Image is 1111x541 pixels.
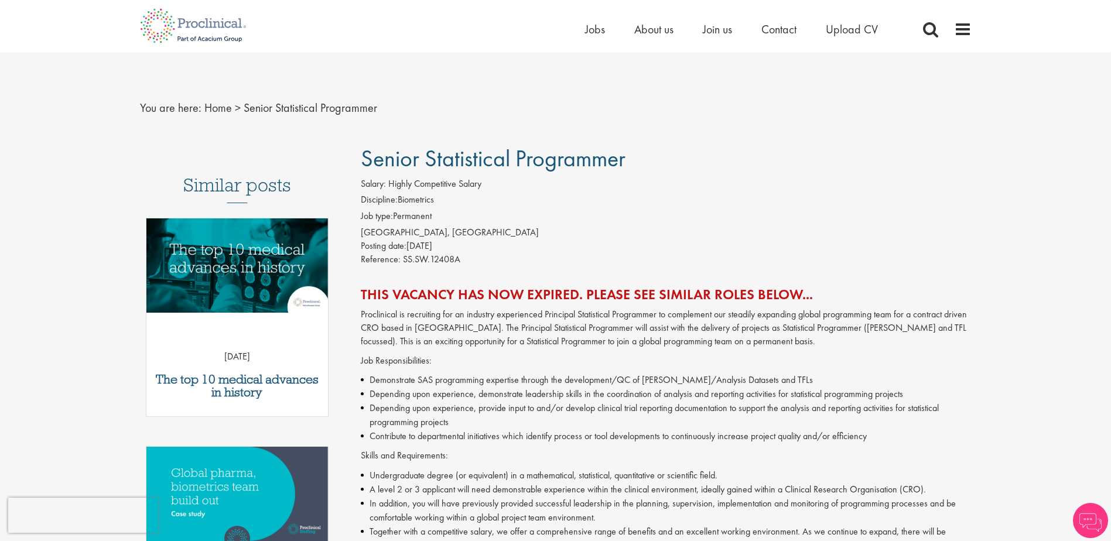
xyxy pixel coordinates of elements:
[361,354,972,368] p: Job Responsibilities:
[361,429,972,443] li: Contribute to departmental initiatives which identify process or tool developments to continuousl...
[361,373,972,387] li: Demonstrate SAS programming expertise through the development/QC of [PERSON_NAME]/Analysis Datase...
[361,468,972,482] li: Undergraduate degree (or equivalent) in a mathematical, statistical, quantitative or scientific f...
[361,401,972,429] li: Depending upon experience, provide input to and/or develop clinical trial reporting documentation...
[585,22,605,37] a: Jobs
[146,218,329,313] img: Top 10 medical advances in history
[361,287,972,302] h2: This vacancy has now expired. Please see similar roles below...
[361,482,972,497] li: A level 2 or 3 applicant will need demonstrable experience within the clinical environment, ideal...
[183,175,291,203] h3: Similar posts
[244,100,377,115] span: Senior Statistical Programmer
[361,210,972,226] li: Permanent
[361,387,972,401] li: Depending upon experience, demonstrate leadership skills in the coordination of analysis and repo...
[361,449,972,463] p: Skills and Requirements:
[361,253,401,266] label: Reference:
[761,22,796,37] a: Contact
[361,308,972,348] p: Proclinical is recruiting for an industry experienced Principal Statistical Programmer to complem...
[146,350,329,364] p: [DATE]
[403,253,460,265] span: SS.SW.12408A
[361,226,972,239] div: [GEOGRAPHIC_DATA], [GEOGRAPHIC_DATA]
[361,193,398,207] label: Discipline:
[8,498,158,533] iframe: reCAPTCHA
[361,210,393,223] label: Job type:
[235,100,241,115] span: >
[703,22,732,37] a: Join us
[361,177,386,191] label: Salary:
[152,373,323,399] a: The top 10 medical advances in history
[146,218,329,322] a: Link to a post
[204,100,232,115] a: breadcrumb link
[361,193,972,210] li: Biometrics
[361,239,406,252] span: Posting date:
[826,22,878,37] a: Upload CV
[140,100,201,115] span: You are here:
[361,239,972,253] div: [DATE]
[361,143,625,173] span: Senior Statistical Programmer
[361,497,972,525] li: In addition, you will have previously provided successful leadership in the planning, supervision...
[388,177,481,190] span: Highly Competitive Salary
[1073,503,1108,538] img: Chatbot
[634,22,674,37] a: About us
